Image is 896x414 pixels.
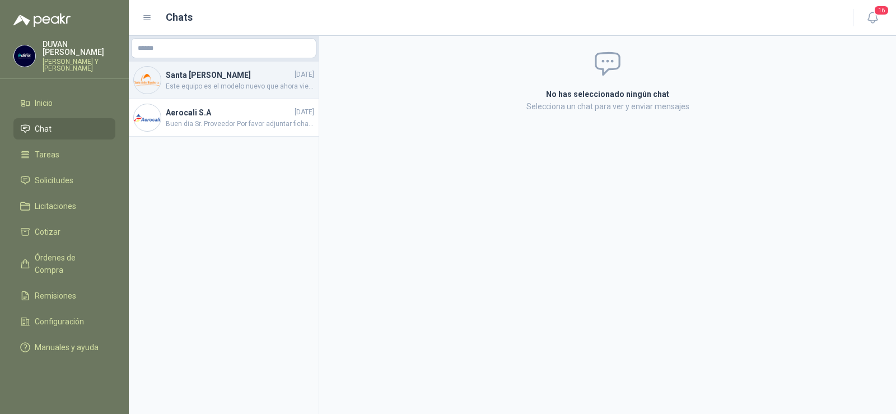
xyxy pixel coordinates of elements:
h1: Chats [166,10,193,25]
span: Órdenes de Compra [35,252,105,276]
img: Logo peakr [13,13,71,27]
p: Selecciona un chat para ver y enviar mensajes [412,100,803,113]
a: Licitaciones [13,196,115,217]
a: Chat [13,118,115,139]
img: Company Logo [134,104,161,131]
a: Cotizar [13,221,115,243]
span: Buen dia Sr. Proveedor Por favor adjuntar ficha técnica e imagen detallada donde se identifiquen ... [166,119,314,129]
span: Tareas [35,148,59,161]
a: Company LogoSanta [PERSON_NAME][DATE]Este equipo es el modelo nuevo que ahora viene el anterior d... [129,62,319,99]
span: Cotizar [35,226,60,238]
span: Solicitudes [35,174,73,187]
a: Tareas [13,144,115,165]
span: [DATE] [295,69,314,80]
p: [PERSON_NAME] Y [PERSON_NAME] [43,58,115,72]
span: Configuración [35,315,84,328]
a: Configuración [13,311,115,332]
button: 16 [862,8,883,28]
span: Remisiones [35,290,76,302]
h2: No has seleccionado ningún chat [412,88,803,100]
span: Inicio [35,97,53,109]
span: Chat [35,123,52,135]
h4: Aerocali S.A [166,106,292,119]
a: Manuales y ayuda [13,337,115,358]
a: Inicio [13,92,115,114]
img: Company Logo [14,45,35,67]
span: Este equipo es el modelo nuevo que ahora viene el anterior del que ustedes enviaron ficha ya no v... [166,81,314,92]
span: Licitaciones [35,200,76,212]
span: 16 [874,5,889,16]
h4: Santa [PERSON_NAME] [166,69,292,81]
a: Company LogoAerocali S.A[DATE]Buen dia Sr. Proveedor Por favor adjuntar ficha técnica e imagen de... [129,99,319,137]
img: Company Logo [134,67,161,94]
span: Manuales y ayuda [35,341,99,353]
a: Remisiones [13,285,115,306]
a: Solicitudes [13,170,115,191]
p: DUVAN [PERSON_NAME] [43,40,115,56]
a: Órdenes de Compra [13,247,115,281]
span: [DATE] [295,107,314,118]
